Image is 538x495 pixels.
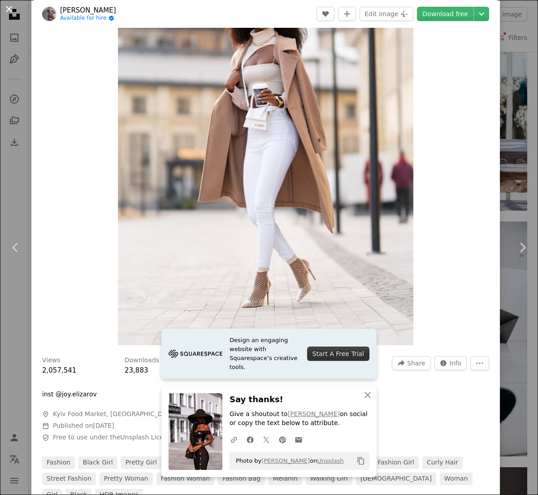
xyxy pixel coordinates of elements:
[120,434,174,441] a: Unsplash License
[422,456,463,469] a: curly hair
[450,356,462,370] span: Info
[434,356,467,370] button: Stats about this image
[317,457,343,464] a: Unsplash
[258,430,274,448] a: Share on Twitter
[125,356,159,365] h3: Downloads
[156,473,215,485] a: fashion woman
[507,204,538,291] a: Next
[230,336,300,372] span: Design an engaging website with Squarespace’s creative tools.
[269,473,302,485] a: melanin
[353,453,369,469] button: Copy to clipboard
[373,456,419,469] a: fashion girl
[169,347,222,360] img: file-1705255347840-230a6ab5bca9image
[125,366,148,374] span: 23,883
[291,430,307,448] a: Share over email
[470,356,489,370] button: More Actions
[121,456,161,469] a: pretty girl
[230,393,369,406] h3: Say thanks!
[417,7,473,21] a: Download free
[242,430,258,448] a: Share on Facebook
[356,473,436,485] a: [DEMOGRAPHIC_DATA]
[307,347,369,361] div: Start A Free Trial
[78,456,117,469] a: black girl
[100,473,153,485] a: pretty woman
[288,410,340,417] a: [PERSON_NAME]
[440,473,473,485] a: woman
[360,7,413,21] button: Edit image
[161,329,377,379] a: Design an engaging website with Squarespace’s creative tools.Start A Free Trial
[407,356,425,370] span: Share
[42,390,97,399] p: inst @joy.elizarov
[230,410,369,428] p: Give a shoutout to on social or copy the text below to attribute.
[306,473,352,485] a: walking girl
[474,7,489,21] button: Choose download size
[392,356,430,370] button: Share this image
[93,422,114,429] time: April 22, 2021 at 6:23:38 AM EDT
[60,6,116,15] a: [PERSON_NAME]
[42,473,96,485] a: street fashion
[338,7,356,21] button: Add to Collection
[261,457,310,464] a: [PERSON_NAME]
[42,7,56,21] img: Go to Vladimir Yelizarov's profile
[274,430,291,448] a: Share on Pinterest
[231,454,344,468] span: Photo by on
[53,422,114,429] span: Published on
[53,433,175,442] span: Free to use under the
[42,366,76,374] span: 2,057,541
[42,456,75,469] a: fashion
[60,15,116,22] a: Available for hire
[317,7,334,21] button: Like
[42,356,61,365] h3: Views
[53,410,311,419] span: Kyiv Food Market, [GEOGRAPHIC_DATA], [GEOGRAPHIC_DATA], [GEOGRAPHIC_DATA]
[218,473,265,485] a: fashion bag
